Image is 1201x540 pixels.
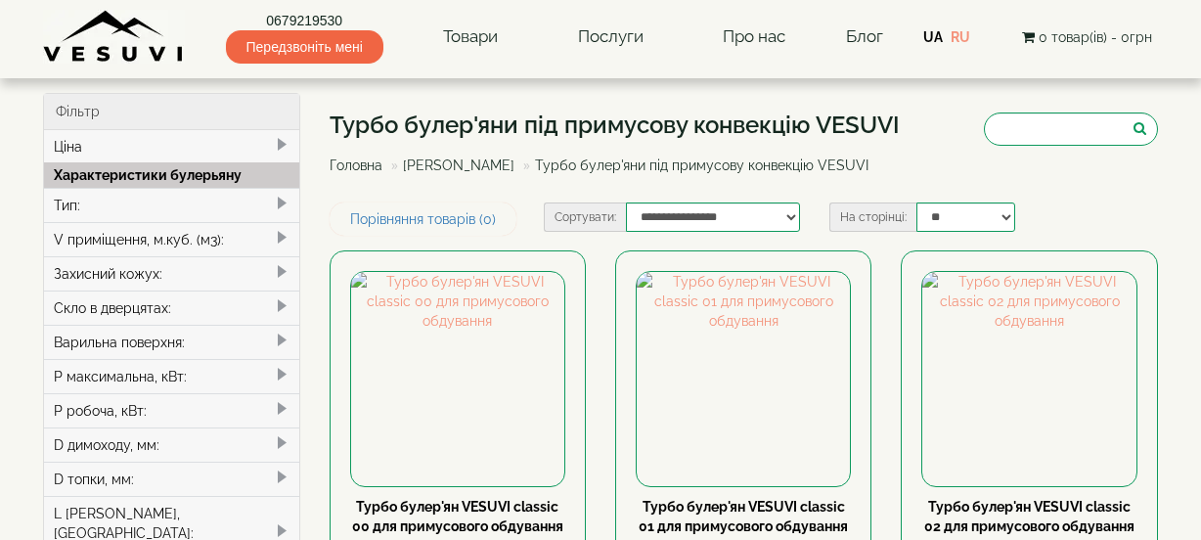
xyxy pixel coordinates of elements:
[44,130,299,163] div: Ціна
[44,94,299,130] div: Фільтр
[44,222,299,256] div: V приміщення, м.куб. (м3):
[639,499,848,534] a: Турбо булер'ян VESUVI classic 01 для примусового обдування
[44,162,299,188] div: Характеристики булерьяну
[544,202,626,232] label: Сортувати:
[43,10,185,64] img: Завод VESUVI
[846,26,883,46] a: Блог
[403,157,514,173] a: [PERSON_NAME]
[518,156,868,175] li: Турбо булер'яни під примусову конвекцію VESUVI
[558,15,663,60] a: Послуги
[44,359,299,393] div: P максимальна, кВт:
[703,15,805,60] a: Про нас
[1039,29,1152,45] span: 0 товар(ів) - 0грн
[226,11,383,30] a: 0679219530
[330,112,900,138] h1: Турбо булер'яни під примусову конвекцію VESUVI
[423,15,517,60] a: Товари
[922,272,1135,485] img: Турбо булер'ян VESUVI classic 02 для примусового обдування
[44,188,299,222] div: Тип:
[44,393,299,427] div: P робоча, кВт:
[1016,26,1158,48] button: 0 товар(ів) - 0грн
[330,202,516,236] a: Порівняння товарів (0)
[226,30,383,64] span: Передзвоніть мені
[44,325,299,359] div: Варильна поверхня:
[923,29,943,45] a: UA
[44,427,299,462] div: D димоходу, мм:
[829,202,916,232] label: На сторінці:
[44,256,299,291] div: Захисний кожух:
[351,272,564,485] img: Турбо булер'ян VESUVI classic 00 для примусового обдування
[330,157,382,173] a: Головна
[951,29,970,45] a: RU
[44,462,299,496] div: D топки, мм:
[352,499,563,534] a: Турбо булер'ян VESUVI classic 00 для примусового обдування
[44,291,299,325] div: Скло в дверцятах:
[637,272,850,485] img: Турбо булер'ян VESUVI classic 01 для примусового обдування
[924,499,1134,534] a: Турбо булер'ян VESUVI classic 02 для примусового обдування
